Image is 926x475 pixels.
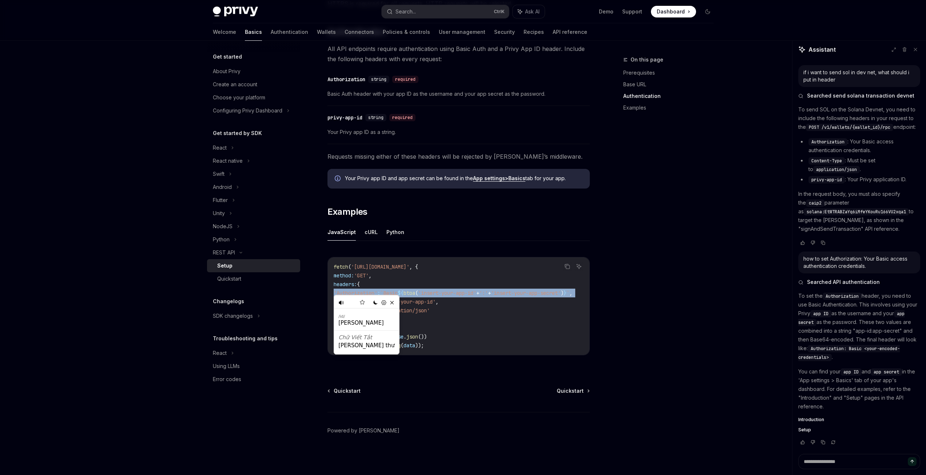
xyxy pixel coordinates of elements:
[418,290,476,296] span: 'insert-your-app-id'
[798,417,920,423] a: Introduction
[798,92,920,99] button: Searched send solana transaction devnet
[798,137,920,155] li: : Your Basic access authentication credentials.
[380,290,398,296] span: `Basic
[335,175,342,183] svg: Info
[525,8,540,15] span: Ask AI
[811,139,844,145] span: Authorization
[327,44,590,64] span: All API endpoints require authentication using Basic Auth and a Privy App ID header. Include the ...
[377,290,380,296] span: :
[213,375,241,384] div: Error codes
[327,223,356,241] button: JavaScript
[436,298,438,305] span: ,
[334,290,377,296] span: 'Authorization'
[553,23,587,41] a: API reference
[798,367,920,411] p: You can find your and in the 'App settings > Basics' tab of your app's dashboard. For detailed ex...
[798,278,920,286] button: Searched API authentication
[631,55,663,64] span: On this page
[809,124,890,130] span: POST /v1/wallets/{wallet_id}/rpc
[563,262,572,271] button: Copy the contents from the code block
[351,264,409,270] span: '[URL][DOMAIN_NAME]'
[213,170,224,178] div: Swift
[623,67,719,79] a: Prerequisites
[798,175,920,184] li: : Your Privy application ID.
[564,290,567,296] span: }
[213,106,282,115] div: Configuring Privy Dashboard
[365,223,378,241] button: cURL
[623,102,719,114] a: Examples
[599,8,613,15] a: Demo
[803,255,915,270] div: how to set Authorization: Your Basic access authentication credentials.
[807,278,880,286] span: Searched API authentication
[334,264,348,270] span: fetch
[345,175,583,182] span: Your Privy app ID and app secret can be found in the tab for your app.
[327,90,590,98] span: Basic Auth header with your app ID as the username and your app secret as the password.
[328,387,361,395] a: Quickstart
[798,190,920,233] p: In the request body, you must also specify the parameter as to target the [PERSON_NAME], as shown...
[398,290,404,296] span: ${
[213,312,253,320] div: SDK changelogs
[213,349,227,357] div: React
[524,23,544,41] a: Recipes
[439,23,485,41] a: User management
[217,261,233,270] div: Setup
[908,457,917,466] button: Send message
[808,45,836,54] span: Assistant
[488,290,491,296] span: +
[813,311,828,317] span: app ID
[213,143,227,152] div: React
[213,157,243,165] div: React native
[327,114,362,121] div: privy-app-id
[798,105,920,131] p: To send SOL on the Solana Devnet, you need to include the following headers in your request to th...
[213,93,265,102] div: Choose your platform
[371,76,386,82] span: string
[213,362,240,371] div: Using LLMs
[377,307,430,314] span: 'application/json'
[569,290,572,296] span: ,
[213,7,258,17] img: dark logo
[327,206,367,218] span: Examples
[213,23,236,41] a: Welcome
[213,209,225,218] div: Unity
[357,281,360,288] span: {
[473,175,525,182] a: App settings>Basics
[213,248,235,257] div: REST API
[207,91,300,104] a: Choose your platform
[213,334,278,343] h5: Troubleshooting and tips
[415,342,424,349] span: ));
[334,272,354,279] span: method:
[702,6,714,17] button: Toggle dark mode
[207,259,300,272] a: Setup
[213,67,241,76] div: About Privy
[557,387,584,395] span: Quickstart
[807,209,906,215] span: solana:EtWTRABZaYq6iMfeYKouRu166VU2xqa1
[213,222,233,231] div: NodeJS
[479,290,488,296] span: ':'
[798,346,900,360] span: Authorization: Basic <your-encoded-credentials>
[803,69,915,83] div: if i want to send sol in dev net, what should i put in header
[404,342,415,349] span: data
[415,290,418,296] span: (
[383,23,430,41] a: Policies & controls
[271,23,308,41] a: Authentication
[811,177,842,183] span: privy-app-id
[392,76,418,83] div: required
[811,158,842,164] span: Content-Type
[345,23,374,41] a: Connectors
[798,156,920,174] li: : Must be set to .
[473,175,505,181] strong: App settings
[389,114,416,121] div: required
[494,9,505,15] span: Ctrl K
[213,52,242,61] h5: Get started
[567,290,569,296] span: `
[816,167,857,173] span: application/json
[213,183,232,191] div: Android
[409,264,418,270] span: , {
[406,333,418,340] span: json
[623,90,719,102] a: Authentication
[207,373,300,386] a: Error codes
[327,427,400,434] a: Powered by [PERSON_NAME]
[404,290,415,296] span: btoa
[508,175,525,181] strong: Basics
[327,76,365,83] div: Authorization
[213,129,262,138] h5: Get started by SDK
